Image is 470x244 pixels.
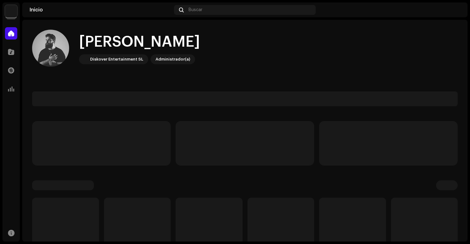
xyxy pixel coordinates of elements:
img: 64330119-7c00-4796-a648-24c9ce22806e [32,30,69,67]
div: [PERSON_NAME] [79,32,200,52]
img: 297a105e-aa6c-4183-9ff4-27133c00f2e2 [80,56,88,63]
div: Inicio [30,7,172,12]
img: 297a105e-aa6c-4183-9ff4-27133c00f2e2 [5,5,17,17]
div: Diskover Entertainment SL [90,56,143,63]
div: Administrador(a) [156,56,190,63]
span: Buscar [189,7,202,12]
img: 64330119-7c00-4796-a648-24c9ce22806e [450,5,460,15]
